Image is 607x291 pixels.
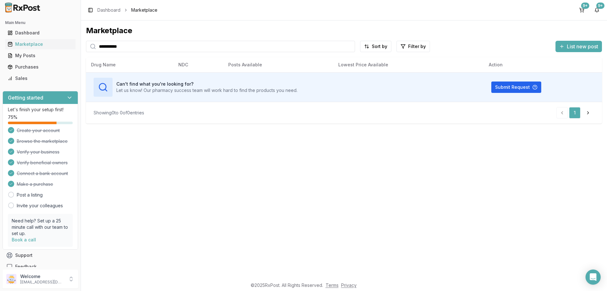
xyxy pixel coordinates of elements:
[8,94,43,101] h3: Getting started
[582,107,594,118] a: Go to next page
[94,110,144,116] div: Showing 0 to 0 of 0 entries
[97,7,157,13] nav: breadcrumb
[8,52,73,59] div: My Posts
[17,203,63,209] a: Invite your colleagues
[173,57,223,72] th: NDC
[341,282,357,288] a: Privacy
[569,107,580,118] a: 1
[17,149,59,155] span: Verify your business
[3,3,43,13] img: RxPost Logo
[333,57,484,72] th: Lowest Price Available
[3,250,78,261] button: Support
[408,43,426,50] span: Filter by
[97,7,120,13] a: Dashboard
[8,30,73,36] div: Dashboard
[17,192,43,198] a: Post a listing
[12,218,69,237] p: Need help? Set up a 25 minute call with our team to set up.
[5,39,76,50] a: Marketplace
[8,64,73,70] div: Purchases
[223,57,333,72] th: Posts Available
[577,5,587,15] button: 9+
[17,127,60,134] span: Create your account
[555,41,602,52] button: List new post
[116,87,297,94] p: Let us know! Our pharmacy success team will work hard to find the products you need.
[586,270,601,285] div: Open Intercom Messenger
[3,28,78,38] button: Dashboard
[17,138,68,144] span: Browse the marketplace
[8,41,73,47] div: Marketplace
[3,39,78,49] button: Marketplace
[8,106,73,113] p: Let's finish your setup first!
[360,41,391,52] button: Sort by
[116,81,297,87] h3: Can't find what you're looking for?
[556,107,594,118] nav: pagination
[8,75,73,82] div: Sales
[3,261,78,272] button: Feedback
[86,26,602,36] div: Marketplace
[491,82,541,93] button: Submit Request
[17,181,53,187] span: Make a purchase
[372,43,387,50] span: Sort by
[8,114,17,120] span: 75 %
[12,237,36,242] a: Book a call
[20,280,64,285] p: [EMAIL_ADDRESS][DOMAIN_NAME]
[86,57,173,72] th: Drug Name
[6,274,16,284] img: User avatar
[15,264,37,270] span: Feedback
[596,3,604,9] div: 9+
[3,51,78,61] button: My Posts
[567,43,598,50] span: List new post
[3,62,78,72] button: Purchases
[3,73,78,83] button: Sales
[326,282,339,288] a: Terms
[581,3,589,9] div: 9+
[5,20,76,25] h2: Main Menu
[17,170,68,177] span: Connect a bank account
[5,61,76,73] a: Purchases
[555,44,602,50] a: List new post
[20,273,64,280] p: Welcome
[396,41,430,52] button: Filter by
[5,27,76,39] a: Dashboard
[17,160,68,166] span: Verify beneficial owners
[592,5,602,15] button: 9+
[5,73,76,84] a: Sales
[5,50,76,61] a: My Posts
[131,7,157,13] span: Marketplace
[484,57,602,72] th: Action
